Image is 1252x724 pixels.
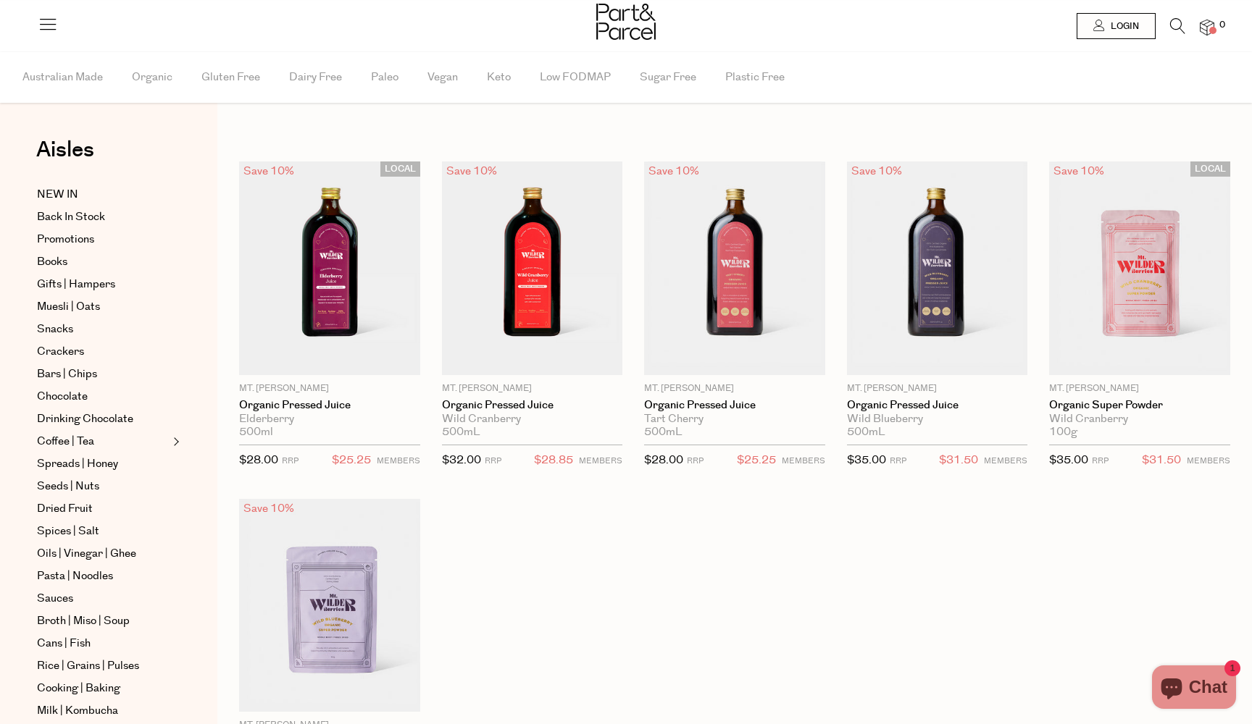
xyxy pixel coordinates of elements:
[644,382,825,395] p: Mt. [PERSON_NAME]
[380,161,420,177] span: LOCAL
[37,545,136,563] span: Oils | Vinegar | Ghee
[1142,451,1181,470] span: $31.50
[239,161,299,181] div: Save 10%
[37,321,73,338] span: Snacks
[1187,455,1230,466] small: MEMBERS
[1216,19,1229,32] span: 0
[239,452,278,468] span: $28.00
[37,209,169,226] a: Back In Stock
[487,52,511,103] span: Keto
[1092,455,1109,466] small: RRP
[579,455,622,466] small: MEMBERS
[485,455,501,466] small: RRP
[37,209,105,226] span: Back In Stock
[239,426,273,439] span: 500ml
[1049,161,1230,375] img: Organic Super Powder
[939,451,978,470] span: $31.50
[37,411,169,428] a: Drinking Chocolate
[427,52,458,103] span: Vegan
[37,545,169,563] a: Oils | Vinegar | Ghee
[37,590,73,607] span: Sauces
[847,382,1028,395] p: Mt. [PERSON_NAME]
[282,455,299,466] small: RRP
[239,499,299,518] div: Save 10%
[1049,413,1230,426] div: Wild Cranberry
[37,366,169,383] a: Bars | Chips
[37,186,78,203] span: NEW IN
[442,452,481,468] span: $32.00
[37,433,94,450] span: Coffee | Tea
[1200,20,1214,35] a: 0
[37,657,169,675] a: Rice | Grains | Pulses
[289,52,342,103] span: Dairy Free
[37,568,169,585] a: Pasta | Noodles
[37,500,93,518] span: Dried Fruit
[37,186,169,203] a: NEW IN
[847,426,885,439] span: 500mL
[239,382,420,395] p: Mt. [PERSON_NAME]
[37,455,169,473] a: Spreads | Honey
[37,231,169,248] a: Promotions
[37,523,169,540] a: Spices | Salt
[1148,665,1240,712] inbox-online-store-chat: Shopify online store chat
[37,276,115,293] span: Gifts | Hampers
[36,134,94,166] span: Aisles
[442,161,501,181] div: Save 10%
[1049,161,1109,181] div: Save 10%
[37,253,169,271] a: Books
[847,161,906,181] div: Save 10%
[37,298,100,316] span: Muesli | Oats
[37,411,133,428] span: Drinking Chocolate
[37,613,130,630] span: Broth | Miso | Soup
[37,343,169,361] a: Crackers
[442,382,623,395] p: Mt. [PERSON_NAME]
[37,366,97,383] span: Bars | Chips
[442,413,623,426] div: Wild Cranberry
[540,52,611,103] span: Low FODMAP
[371,52,398,103] span: Paleo
[725,52,785,103] span: Plastic Free
[37,388,88,405] span: Chocolate
[644,413,825,426] div: Tart Cherry
[37,433,169,450] a: Coffee | Tea
[37,635,169,652] a: Cans | Fish
[37,702,118,720] span: Milk | Kombucha
[37,613,169,630] a: Broth | Miso | Soup
[534,451,573,470] span: $28.85
[644,426,682,439] span: 500mL
[37,298,169,316] a: Muesli | Oats
[201,52,260,103] span: Gluten Free
[37,523,99,540] span: Spices | Salt
[132,52,172,103] span: Organic
[644,161,704,181] div: Save 10%
[37,343,84,361] span: Crackers
[37,388,169,405] a: Chocolate
[37,478,99,495] span: Seeds | Nuts
[984,455,1027,466] small: MEMBERS
[1190,161,1230,177] span: LOCAL
[847,161,1028,375] img: Organic Pressed Juice
[37,657,139,675] span: Rice | Grains | Pulses
[22,52,103,103] span: Australian Made
[442,399,623,412] a: Organic Pressed Juice
[239,399,420,412] a: Organic Pressed Juice
[847,413,1028,426] div: Wild Blueberry
[442,161,623,375] img: Organic Pressed Juice
[170,433,180,450] button: Expand/Collapse Coffee | Tea
[36,139,94,175] a: Aisles
[37,702,169,720] a: Milk | Kombucha
[37,680,120,697] span: Cooking | Baking
[1049,426,1077,439] span: 100g
[1049,382,1230,395] p: Mt. [PERSON_NAME]
[37,635,91,652] span: Cans | Fish
[640,52,696,103] span: Sugar Free
[37,276,169,293] a: Gifts | Hampers
[644,452,683,468] span: $28.00
[37,500,169,518] a: Dried Fruit
[782,455,825,466] small: MEMBERS
[37,321,169,338] a: Snacks
[687,455,704,466] small: RRP
[37,231,94,248] span: Promotions
[332,451,371,470] span: $25.25
[1049,399,1230,412] a: Organic Super Powder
